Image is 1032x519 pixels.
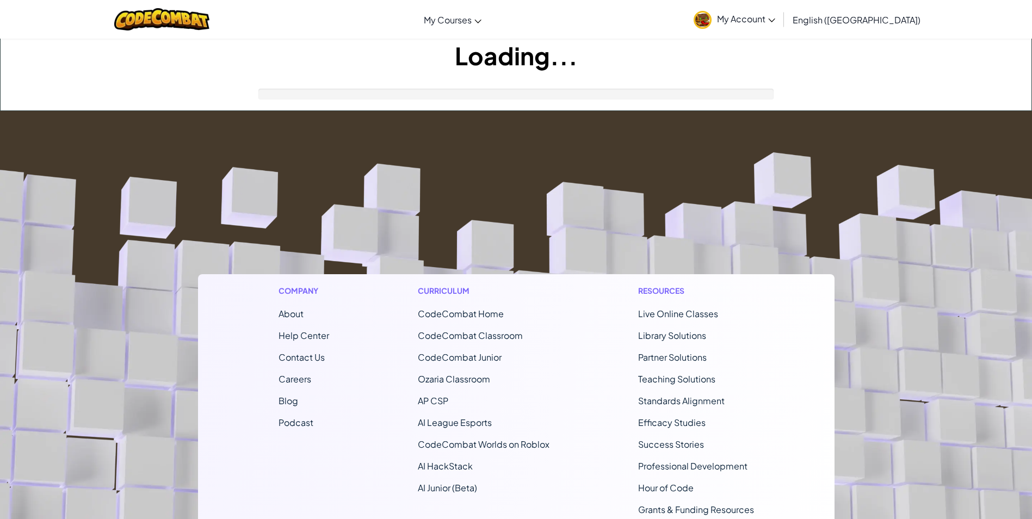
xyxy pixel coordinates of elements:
span: My Courses [424,14,472,26]
a: About [279,308,304,319]
span: Contact Us [279,351,325,363]
a: Library Solutions [638,330,706,341]
span: English ([GEOGRAPHIC_DATA]) [793,14,920,26]
span: My Account [717,13,775,24]
a: AP CSP [418,395,448,406]
a: AI Junior (Beta) [418,482,477,493]
a: Podcast [279,417,313,428]
a: Efficacy Studies [638,417,706,428]
a: Professional Development [638,460,747,472]
a: Partner Solutions [638,351,707,363]
a: My Account [688,2,781,36]
a: Ozaria Classroom [418,373,490,385]
a: Standards Alignment [638,395,725,406]
img: avatar [694,11,712,29]
a: Hour of Code [638,482,694,493]
h1: Curriculum [418,285,549,296]
a: Blog [279,395,298,406]
h1: Resources [638,285,754,296]
a: Help Center [279,330,329,341]
a: CodeCombat Classroom [418,330,523,341]
h1: Loading... [1,39,1031,72]
a: CodeCombat Junior [418,351,502,363]
a: AI League Esports [418,417,492,428]
a: Success Stories [638,438,704,450]
h1: Company [279,285,329,296]
a: Teaching Solutions [638,373,715,385]
span: CodeCombat Home [418,308,504,319]
a: AI HackStack [418,460,473,472]
a: My Courses [418,5,487,34]
a: Careers [279,373,311,385]
img: CodeCombat logo [114,8,209,30]
a: Grants & Funding Resources [638,504,754,515]
a: Live Online Classes [638,308,718,319]
a: English ([GEOGRAPHIC_DATA]) [787,5,926,34]
a: CodeCombat Worlds on Roblox [418,438,549,450]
